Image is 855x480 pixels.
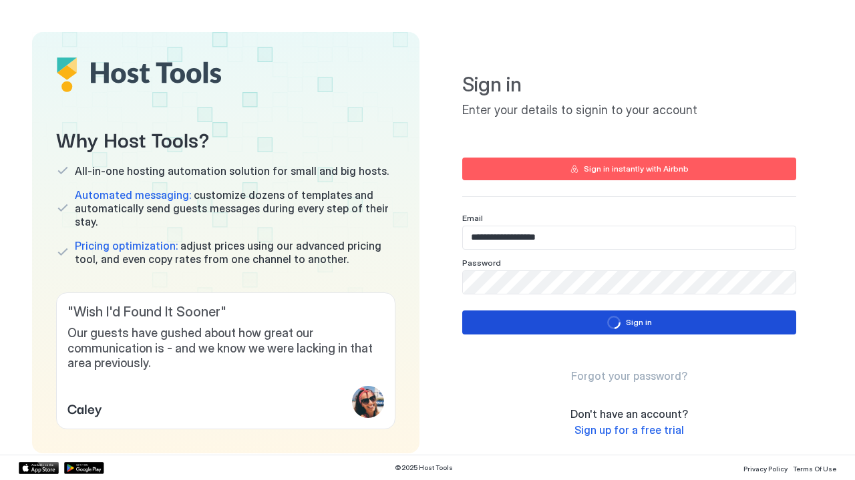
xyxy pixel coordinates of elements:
span: Automated messaging: [75,188,191,202]
a: Terms Of Use [793,461,836,475]
a: Sign up for a free trial [574,423,684,437]
span: Privacy Policy [743,465,788,473]
a: Forgot your password? [571,369,687,383]
a: Privacy Policy [743,461,788,475]
span: customize dozens of templates and automatically send guests messages during every step of their s... [75,188,395,228]
div: Sign in [626,316,652,328]
iframe: Intercom live chat [13,435,45,467]
input: Input Field [463,226,796,249]
div: profile [352,386,384,418]
div: loading [607,316,621,329]
div: Sign in instantly with Airbnb [584,163,689,175]
span: Sign in [462,72,796,97]
span: Caley [67,398,102,418]
span: © 2025 Host Tools [395,463,453,472]
span: All-in-one hosting automation solution for small and big hosts. [75,164,389,178]
span: " Wish I'd Found It Sooner " [67,304,384,320]
span: Enter your details to signin to your account [462,103,796,118]
span: Pricing optimization: [75,239,178,252]
span: adjust prices using our advanced pricing tool, and even copy rates from one channel to another. [75,239,395,266]
a: Google Play Store [64,462,104,474]
button: loadingSign in [462,310,796,334]
button: Sign in instantly with Airbnb [462,158,796,180]
span: Terms Of Use [793,465,836,473]
span: Don't have an account? [570,407,688,421]
span: Why Host Tools? [56,124,395,154]
span: Password [462,258,501,268]
a: App Store [19,462,59,474]
span: Our guests have gushed about how great our communication is - and we know we were lacking in that... [67,326,384,371]
span: Email [462,213,483,223]
input: Input Field [463,271,796,294]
